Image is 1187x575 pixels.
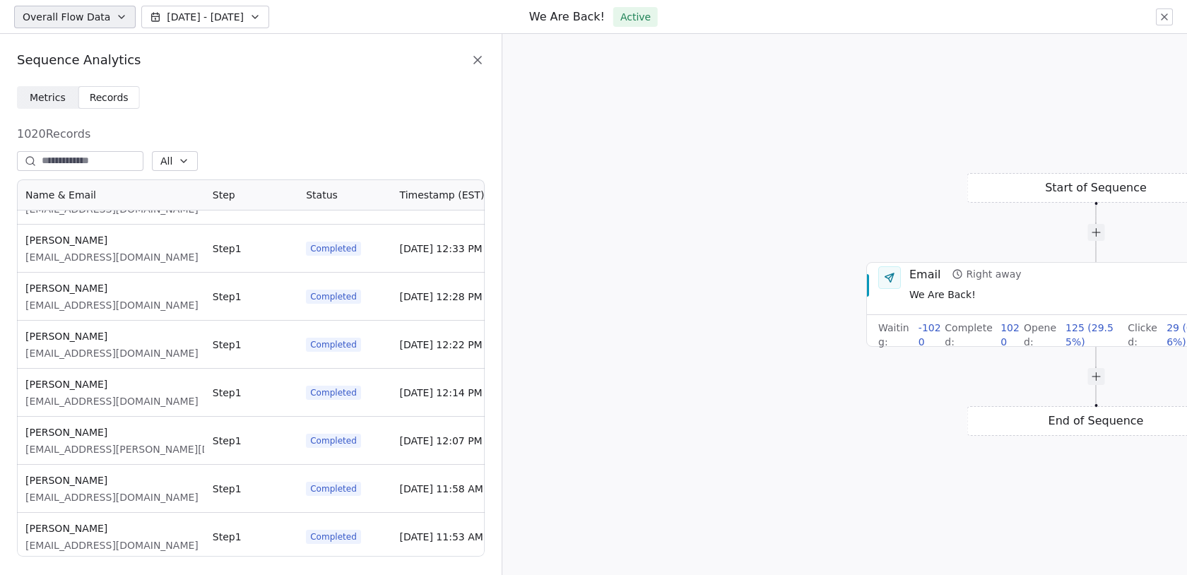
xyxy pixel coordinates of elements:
div: Email [909,266,940,282]
span: [EMAIL_ADDRESS][DOMAIN_NAME] [25,394,199,408]
span: [EMAIL_ADDRESS][PERSON_NAME][DOMAIN_NAME] [25,442,280,456]
span: 1020 Records [17,127,90,141]
span: Completed [310,483,357,494]
span: Step [213,188,235,202]
span: -1020 [919,321,945,349]
span: Timestamp (EST) [400,188,485,202]
div: grid [17,211,485,557]
span: Completed [310,291,357,302]
span: [DATE] 11:58 AM [400,482,483,496]
span: [DATE] 12:07 PM [400,434,483,448]
span: [PERSON_NAME] [25,377,199,391]
span: Step 1 [213,434,242,448]
button: [DATE] - [DATE] [141,6,269,28]
span: Step 1 [213,386,242,400]
span: Status [306,188,338,202]
button: Overall Flow Data [14,6,136,28]
span: [PERSON_NAME] [25,233,199,247]
span: Step 1 [213,530,242,544]
span: Completed [310,243,357,254]
span: [EMAIL_ADDRESS][DOMAIN_NAME] [25,298,199,312]
span: All [160,154,172,169]
span: [DATE] - [DATE] [167,10,244,24]
span: [PERSON_NAME] [25,329,199,343]
span: [EMAIL_ADDRESS][DOMAIN_NAME] [25,538,199,552]
span: [PERSON_NAME] [25,473,199,487]
span: [DATE] 11:53 AM [400,530,483,544]
span: Opened : [1024,321,1063,349]
span: 1020 [1000,321,1024,349]
span: [DATE] 12:14 PM [400,386,483,400]
span: [EMAIL_ADDRESS][DOMAIN_NAME] [25,250,199,264]
span: [PERSON_NAME] [25,425,280,439]
span: [PERSON_NAME] [25,521,199,535]
span: Sequence Analytics [17,51,141,69]
span: Completed : [945,321,998,349]
span: Overall Flow Data [23,10,110,24]
span: Step 1 [213,338,242,352]
span: Metrics [30,90,66,105]
span: [EMAIL_ADDRESS][DOMAIN_NAME] [25,490,199,504]
span: Clicked : [1128,321,1164,349]
span: [DATE] 12:28 PM [400,290,483,304]
span: 125 (29.55%) [1065,321,1128,349]
span: Completed [310,531,357,543]
span: Step 1 [213,242,242,256]
span: Completed [310,435,357,446]
span: Name & Email [25,188,96,202]
span: Waiting : [878,321,916,349]
span: [DATE] 12:33 PM [400,242,483,256]
span: Completed [310,387,357,398]
span: We Are Back! [909,287,1022,303]
span: [PERSON_NAME] [25,281,199,295]
span: [EMAIL_ADDRESS][DOMAIN_NAME] [25,346,199,360]
h1: We Are Back! [529,9,605,25]
span: Step 1 [213,290,242,304]
span: [DATE] 12:22 PM [400,338,483,352]
span: Active [620,10,651,24]
span: Step 1 [213,482,242,496]
span: Completed [310,339,357,350]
